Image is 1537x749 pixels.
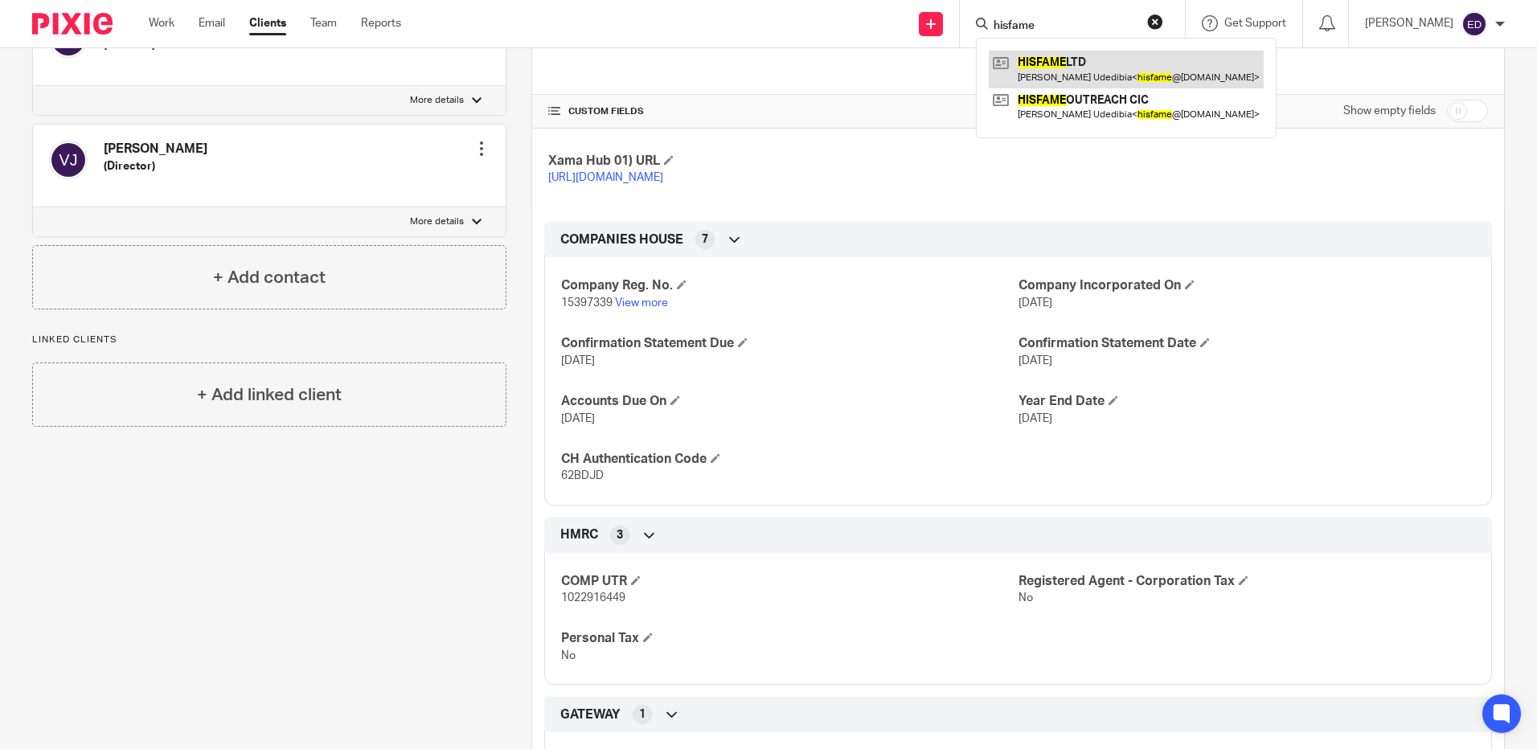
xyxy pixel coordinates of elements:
span: COMPANIES HOUSE [560,231,683,248]
img: Pixie [32,13,113,35]
label: Show empty fields [1343,103,1436,119]
h4: Accounts Due On [561,393,1018,410]
span: 15397339 [561,297,613,309]
span: 1022916449 [561,592,625,604]
a: Clients [249,15,286,31]
h4: Xama Hub 01) URL [548,153,1018,170]
h4: Confirmation Statement Date [1019,335,1475,352]
a: View more [615,297,668,309]
span: [DATE] [561,413,595,424]
h4: CUSTOM FIELDS [548,105,1018,118]
p: More details [410,215,464,228]
h4: COMP UTR [561,573,1018,590]
h4: Personal Tax [561,630,1018,647]
span: Get Support [1224,18,1286,29]
a: Email [199,15,225,31]
span: 3 [617,527,623,543]
span: No [1019,592,1033,604]
h4: Confirmation Statement Due [561,335,1018,352]
h4: CH Authentication Code [561,451,1018,468]
h4: [PERSON_NAME] [104,141,207,158]
p: [PERSON_NAME] [1365,15,1453,31]
span: 62BDJD [561,470,604,481]
img: svg%3E [49,141,88,179]
p: More details [410,94,464,107]
a: Work [149,15,174,31]
span: [DATE] [1019,413,1052,424]
h4: Year End Date [1019,393,1475,410]
p: Linked clients [32,334,506,346]
h4: + Add contact [213,265,326,290]
span: GATEWAY [560,706,621,723]
span: HMRC [560,526,598,543]
span: No [561,650,576,661]
a: Reports [361,15,401,31]
img: svg%3E [1461,11,1487,37]
span: [DATE] [1019,355,1052,366]
a: Team [310,15,337,31]
h5: (Director) [104,158,207,174]
input: Search [992,19,1137,34]
a: [URL][DOMAIN_NAME] [548,172,663,183]
span: [DATE] [561,355,595,366]
span: [DATE] [1019,297,1052,309]
span: 1 [639,706,646,722]
span: 7 [702,231,708,248]
h4: Company Incorporated On [1019,277,1475,294]
h4: Company Reg. No. [561,277,1018,294]
h4: Registered Agent - Corporation Tax [1019,573,1475,590]
button: Clear [1147,14,1163,30]
h4: + Add linked client [197,383,342,407]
